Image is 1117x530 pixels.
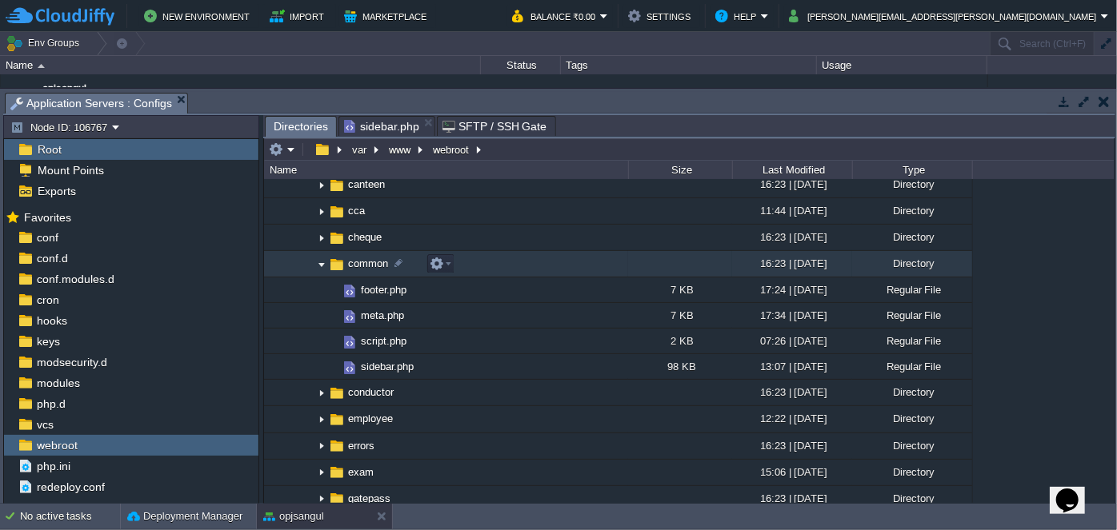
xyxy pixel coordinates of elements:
[899,74,951,118] div: 56%
[346,385,396,399] a: conductor
[628,354,732,379] div: 98 KB
[34,272,117,286] a: conf.modules.d
[2,56,480,74] div: Name
[628,303,732,328] div: 7 KB
[328,203,346,221] img: AMDAwAAAACH5BAEAAAAALAAAAAABAAEAAAICRAEAOw==
[442,117,547,136] span: SFTP / SSH Gate
[358,283,409,297] a: footer.php
[350,142,370,157] button: var
[852,354,972,379] div: Regular File
[328,329,341,353] img: AMDAwAAAACH5BAEAAAAALAAAAAABAAEAAAICRAEAOw==
[732,198,852,223] div: 11:44 | [DATE]
[10,120,112,134] button: Node ID: 106767
[341,308,358,325] img: AMDAwAAAACH5BAEAAAAALAAAAAABAAEAAAICRAEAOw==
[346,492,393,505] a: gatepass
[34,163,106,177] span: Mount Points
[328,177,346,194] img: AMDAwAAAACH5BAEAAAAALAAAAAABAAEAAAICRAEAOw==
[430,142,473,157] button: webroot
[358,360,416,373] a: sidebar.php
[328,437,346,455] img: AMDAwAAAACH5BAEAAAAALAAAAAABAAEAAAICRAEAOw==
[34,459,73,473] a: php.ini
[127,508,242,524] button: Deployment Manager
[852,406,972,431] div: Directory
[315,434,328,459] img: AMDAwAAAACH5BAEAAAAALAAAAAABAAEAAAICRAEAOw==
[732,354,852,379] div: 13:07 | [DATE]
[270,6,330,26] button: Import
[34,417,56,432] a: vcs
[6,32,85,54] button: Env Groups
[328,411,346,428] img: AMDAwAAAACH5BAEAAAAALAAAAAABAAEAAAICRAEAOw==
[732,303,852,328] div: 17:34 | [DATE]
[818,56,987,74] div: Usage
[34,293,62,307] a: cron
[852,277,972,302] div: Regular File
[512,6,600,26] button: Balance ₹0.00
[715,6,761,26] button: Help
[732,460,852,484] div: 15:06 | [DATE]
[315,199,328,224] img: AMDAwAAAACH5BAEAAAAALAAAAAABAAEAAAICRAEAOw==
[34,184,78,198] a: Exports
[852,225,972,249] div: Directory
[732,380,852,404] div: 16:23 | [DATE]
[346,465,376,479] a: exam
[34,355,110,369] a: modsecurity.d
[38,64,45,68] img: AMDAwAAAACH5BAEAAAAALAAAAAABAAEAAAICRAEAOw==
[34,251,70,265] a: conf.d
[346,204,367,217] a: cca
[21,211,74,224] a: Favorites
[34,334,62,349] a: keys
[315,225,328,250] img: AMDAwAAAACH5BAEAAAAALAAAAAABAAEAAAICRAEAOw==
[628,277,732,302] div: 7 KB
[315,252,328,277] img: AMDAwAAAACH5BAEAAAAALAAAAAABAAEAAAICRAEAOw==
[6,6,114,26] img: CloudJiffy
[1050,466,1101,514] iframe: chat widget
[358,334,409,348] a: script.php
[328,385,346,402] img: AMDAwAAAACH5BAEAAAAALAAAAAABAAEAAAICRAEAOw==
[315,381,328,405] img: AMDAwAAAACH5BAEAAAAALAAAAAABAAEAAAICRAEAOw==
[346,177,387,191] a: canteen
[34,397,68,411] a: php.d
[789,6,1101,26] button: [PERSON_NAME][EMAIL_ADDRESS][PERSON_NAME][DOMAIN_NAME]
[346,412,395,425] a: employee
[341,282,358,300] img: AMDAwAAAACH5BAEAAAAALAAAAAABAAEAAAICRAEAOw==
[346,257,390,270] a: common
[144,6,254,26] button: New Environment
[328,464,346,481] img: AMDAwAAAACH5BAEAAAAALAAAAAABAAEAAAICRAEAOw==
[315,173,328,197] img: AMDAwAAAACH5BAEAAAAALAAAAAABAAEAAAICRAEAOw==
[315,408,328,432] img: AMDAwAAAACH5BAEAAAAALAAAAAABAAEAAAICRAEAOw==
[315,487,328,512] img: AMDAwAAAACH5BAEAAAAALAAAAAABAAEAAAICRAEAOw==
[482,56,560,74] div: Status
[732,433,852,458] div: 16:23 | [DATE]
[852,380,972,404] div: Directory
[34,438,80,452] a: webroot
[346,439,377,452] span: errors
[358,309,406,322] a: meta.php
[34,142,64,157] a: Root
[34,480,107,494] a: redeploy.conf
[338,116,435,136] li: /var/www/webroot/ROOT/erp/application/views/common/sidebar.php
[341,333,358,351] img: AMDAwAAAACH5BAEAAAAALAAAAAABAAEAAAICRAEAOw==
[732,406,852,431] div: 12:22 | [DATE]
[852,198,972,223] div: Directory
[562,56,816,74] div: Tags
[34,313,70,328] span: hooks
[386,142,414,157] button: www
[328,229,346,247] img: AMDAwAAAACH5BAEAAAAALAAAAAABAAEAAAICRAEAOw==
[732,172,852,197] div: 16:23 | [DATE]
